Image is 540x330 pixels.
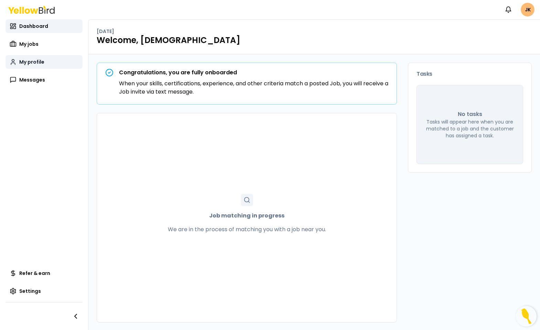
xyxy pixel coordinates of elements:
[6,55,83,69] a: My profile
[19,270,50,277] span: Refer & earn
[119,79,388,96] p: When your skills, certifications, experience, and other criteria match a posted Job, you will rec...
[425,118,515,139] p: Tasks will appear here when you are matched to a job and the customer has assigned a task.
[19,58,44,65] span: My profile
[97,28,114,35] p: [DATE]
[458,110,482,118] p: No tasks
[209,212,284,220] strong: Job matching in progress
[19,41,39,47] span: My jobs
[19,288,41,295] span: Settings
[6,73,83,87] a: Messages
[19,76,45,83] span: Messages
[6,284,83,298] a: Settings
[417,71,523,77] h3: Tasks
[97,35,532,46] h1: Welcome, [DEMOGRAPHIC_DATA]
[6,37,83,51] a: My jobs
[521,3,534,17] span: JK
[19,23,48,30] span: Dashboard
[6,266,83,280] a: Refer & earn
[516,306,537,327] button: Open Resource Center
[168,225,326,234] p: We are in the process of matching you with a job near you.
[6,19,83,33] a: Dashboard
[119,68,237,76] strong: Congratulations, you are fully onboarded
